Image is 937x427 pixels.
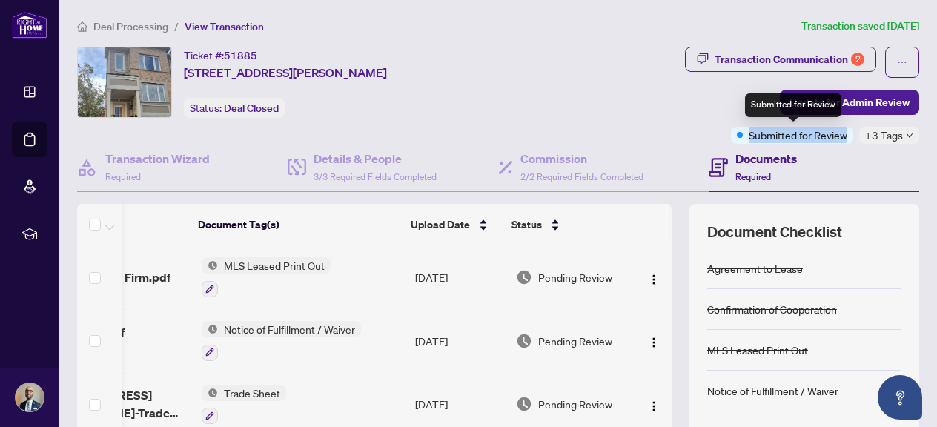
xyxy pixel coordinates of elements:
[184,47,257,64] div: Ticket #:
[202,257,331,297] button: Status IconMLS Leased Print Out
[192,204,405,245] th: Document Tag(s)
[202,385,218,401] img: Status Icon
[642,392,666,416] button: Logo
[77,21,87,32] span: home
[685,47,876,72] button: Transaction Communication2
[707,342,808,358] div: MLS Leased Print Out
[906,132,913,139] span: down
[185,20,264,33] span: View Transaction
[105,171,141,182] span: Required
[218,321,361,337] span: Notice of Fulfillment / Waiver
[707,383,838,399] div: Notice of Fulfillment / Waiver
[78,47,171,117] img: IMG-W12369478_1.jpg
[648,337,660,348] img: Logo
[314,171,437,182] span: 3/3 Required Fields Completed
[538,396,612,412] span: Pending Review
[538,333,612,349] span: Pending Review
[707,260,803,277] div: Agreement to Lease
[520,171,643,182] span: 2/2 Required Fields Completed
[707,222,842,242] span: Document Checklist
[506,204,632,245] th: Status
[648,400,660,412] img: Logo
[224,49,257,62] span: 51885
[405,204,506,245] th: Upload Date
[202,321,361,361] button: Status IconNotice of Fulfillment / Waiver
[516,269,532,285] img: Document Status
[897,57,907,67] span: ellipsis
[105,150,210,168] h4: Transaction Wizard
[538,269,612,285] span: Pending Review
[648,274,660,285] img: Logo
[789,90,910,114] span: Update for Admin Review
[865,127,903,144] span: +3 Tags
[218,385,286,401] span: Trade Sheet
[516,396,532,412] img: Document Status
[16,383,44,411] img: Profile Icon
[409,245,510,309] td: [DATE]
[520,150,643,168] h4: Commission
[715,47,864,71] div: Transaction Communication
[749,127,847,143] span: Submitted for Review
[12,11,47,39] img: logo
[516,333,532,349] img: Document Status
[642,265,666,289] button: Logo
[184,98,285,118] div: Status:
[218,257,331,274] span: MLS Leased Print Out
[745,93,841,117] div: Submitted for Review
[851,53,864,66] div: 2
[184,64,387,82] span: [STREET_ADDRESS][PERSON_NAME]
[202,385,286,425] button: Status IconTrade Sheet
[801,18,919,35] article: Transaction saved [DATE]
[202,257,218,274] img: Status Icon
[93,20,168,33] span: Deal Processing
[411,216,470,233] span: Upload Date
[735,150,797,168] h4: Documents
[511,216,542,233] span: Status
[314,150,437,168] h4: Details & People
[202,321,218,337] img: Status Icon
[878,375,922,420] button: Open asap
[735,171,771,182] span: Required
[174,18,179,35] li: /
[409,309,510,373] td: [DATE]
[642,329,666,353] button: Logo
[707,301,837,317] div: Confirmation of Cooperation
[780,90,919,115] button: Update for Admin Review
[224,102,279,115] span: Deal Closed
